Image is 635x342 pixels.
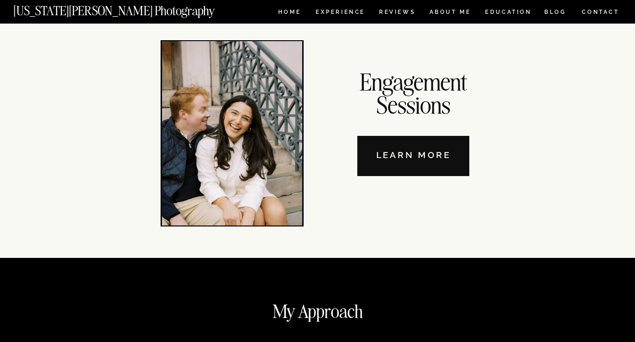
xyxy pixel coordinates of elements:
a: HOME [276,9,303,17]
a: [US_STATE][PERSON_NAME] Photography [13,5,246,12]
a: CONTACT [581,7,620,17]
div: Engagement Sessions [352,70,475,114]
a: Experience [316,9,364,17]
a: Learn More [357,136,469,176]
a: EDUCATION [484,9,533,17]
a: REVIEWS [379,9,414,17]
a: ABOUT ME [429,9,471,17]
h2: My Approach [178,297,457,322]
a: BLOG [544,9,567,17]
